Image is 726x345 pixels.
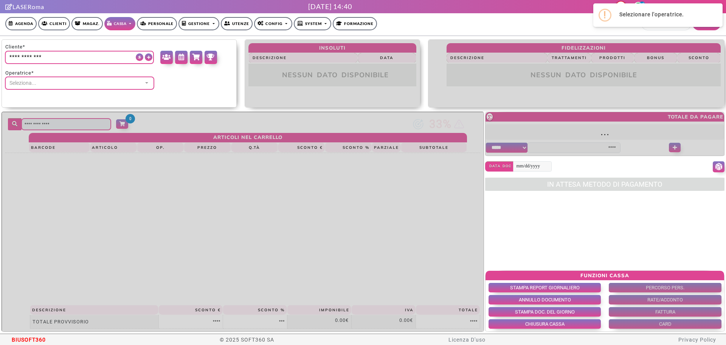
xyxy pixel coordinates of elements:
span: Operatrice* [5,69,155,77]
a: Vai ad <b>anagrafica cliente</b> [160,51,173,64]
span: 29 [639,2,645,8]
th: Funzioni Cassa [486,271,724,280]
a: <b>Punti cliente</b> [205,51,217,64]
a: Privacy Policy [678,337,716,343]
a: Config [254,17,292,30]
button: Usa cliente di <b>passaggio</b> [136,53,143,61]
a: Cassa [104,17,135,30]
div: Seleziona... [9,79,143,87]
a: Gestione [178,17,220,30]
i: Clicca per andare alla pagina di firma [5,4,12,10]
button: CHIUSURA CASSA [489,319,601,329]
div: [DATE] 14:40 [308,2,352,12]
button: FATTURA [609,307,721,317]
a: Clienti [38,17,70,30]
a: Vai ad <b>appuntamenti cliente</b> [175,51,188,64]
h2: Selezionare l'operatrice. [619,11,712,18]
a: Agenda [5,17,37,30]
button: Seleziona... [5,76,155,90]
a: Utenze [221,17,253,30]
a: Vai ad <b>acquisti cliente</b> [190,51,202,64]
a: Licenza D'uso [448,337,486,343]
button: RATE/ACCONTO [609,295,721,304]
span: Data doc [485,161,513,171]
button: PERCORSO PERS. [609,283,721,292]
a: b360admin b360 [662,3,721,10]
button: Crea <b>Contatto rapido</b> [145,53,152,61]
button: ANNULLO DOCUMENTO [489,295,601,304]
a: SYSTEM [294,17,332,30]
button: STAMPA DOC. DEL GIORNO [489,307,601,317]
div: ! [603,10,606,20]
button: Modifica codice lotteria [713,161,725,172]
button: STAMPA REPORT GIORNALIERO [489,283,601,292]
a: Magaz. [71,17,103,30]
span: Cliente* [5,43,25,51]
a: Personale [137,17,177,30]
button: CARD [609,319,721,329]
a: Clicca per andare alla pagina di firmaLASERoma [5,3,44,10]
a: Formazione [333,17,377,30]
